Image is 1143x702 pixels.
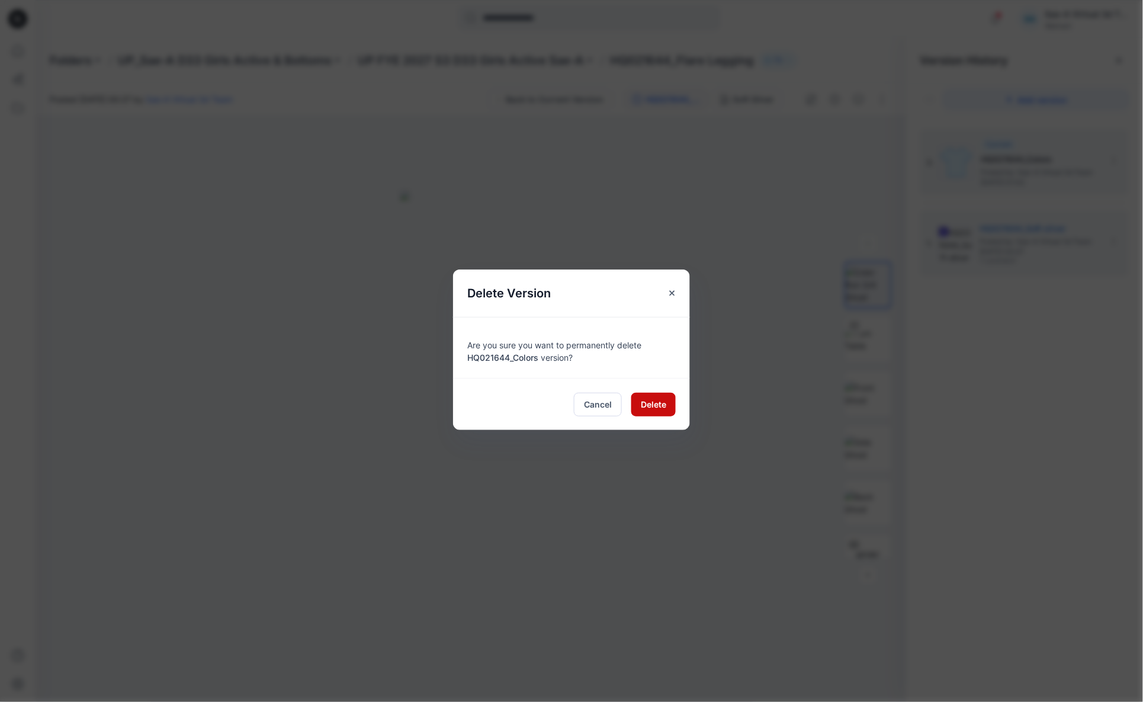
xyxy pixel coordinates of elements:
button: Close [662,283,683,304]
button: Cancel [574,393,622,416]
h5: Delete Version [453,270,565,317]
div: Are you sure you want to permanently delete version? [467,332,676,364]
span: HQ021644_Colors [467,352,538,363]
span: Delete [641,398,666,411]
span: Cancel [584,398,612,411]
button: Delete [631,393,676,416]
